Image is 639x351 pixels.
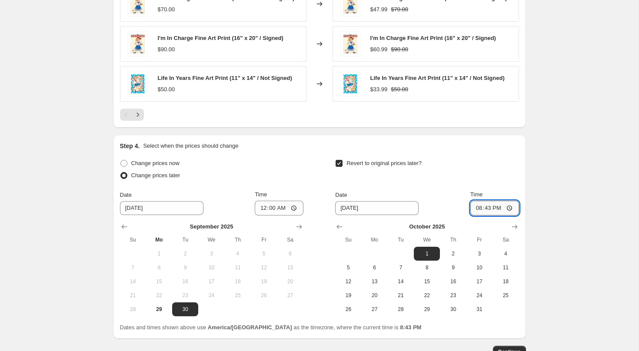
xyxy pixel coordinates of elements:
[158,35,283,41] span: I'm In Charge Fine Art Print (16" x 20" / Signed)
[251,233,277,247] th: Friday
[123,278,143,285] span: 14
[176,236,195,243] span: Tu
[176,292,195,299] span: 23
[509,221,521,233] button: Show next month, November 2025
[466,261,493,275] button: Friday October 10 2025
[470,306,489,313] span: 31
[125,71,151,97] img: LifeInYears_80x.jpg
[388,233,414,247] th: Tuesday
[388,261,414,275] button: Tuesday October 7 2025
[225,233,251,247] th: Thursday
[158,46,175,53] span: $90.00
[280,292,300,299] span: 27
[143,142,238,150] p: Select when the prices should change
[339,264,358,271] span: 5
[228,264,247,271] span: 11
[120,261,146,275] button: Sunday September 7 2025
[417,292,436,299] span: 22
[339,306,358,313] span: 26
[417,264,436,271] span: 8
[251,275,277,288] button: Friday September 19 2025
[251,288,277,302] button: Friday September 26 2025
[277,261,303,275] button: Saturday September 13 2025
[335,302,361,316] button: Sunday October 26 2025
[131,160,180,166] span: Change prices now
[202,264,221,271] span: 10
[470,264,489,271] span: 10
[150,292,169,299] span: 22
[443,264,463,271] span: 9
[470,278,489,285] span: 17
[293,221,305,233] button: Show next month, October 2025
[443,306,463,313] span: 30
[362,275,388,288] button: Monday October 13 2025
[120,288,146,302] button: Sunday September 21 2025
[225,275,251,288] button: Thursday September 18 2025
[150,306,169,313] span: 29
[391,278,410,285] span: 14
[493,288,519,302] button: Saturday October 25 2025
[443,250,463,257] span: 2
[414,233,440,247] th: Wednesday
[172,288,198,302] button: Tuesday September 23 2025
[202,292,221,299] span: 24
[158,6,175,13] span: $70.00
[120,233,146,247] th: Sunday
[254,292,273,299] span: 26
[391,264,410,271] span: 7
[365,292,384,299] span: 20
[228,250,247,257] span: 4
[388,302,414,316] button: Tuesday October 28 2025
[198,275,224,288] button: Wednesday September 17 2025
[365,264,384,271] span: 6
[277,275,303,288] button: Saturday September 20 2025
[198,233,224,247] th: Wednesday
[362,302,388,316] button: Monday October 27 2025
[443,278,463,285] span: 16
[172,233,198,247] th: Tuesday
[176,250,195,257] span: 2
[277,247,303,261] button: Saturday September 6 2025
[370,35,496,41] span: I'm In Charge Fine Art Print (16" x 20" / Signed)
[198,261,224,275] button: Wednesday September 10 2025
[370,75,505,81] span: Life In Years Fine Art Print (11" x 14" / Not Signed)
[198,288,224,302] button: Wednesday September 24 2025
[172,247,198,261] button: Tuesday September 2 2025
[440,261,466,275] button: Thursday October 9 2025
[470,191,483,198] span: Time
[172,302,198,316] button: Tuesday September 30 2025
[132,109,144,121] button: Next
[470,201,519,215] input: 12:00
[493,261,519,275] button: Saturday October 11 2025
[346,160,422,166] span: Revert to original prices later?
[496,250,515,257] span: 4
[335,288,361,302] button: Sunday October 19 2025
[443,236,463,243] span: Th
[123,264,143,271] span: 7
[158,86,175,93] span: $50.00
[176,264,195,271] span: 9
[388,288,414,302] button: Tuesday October 21 2025
[176,306,195,313] span: 30
[362,261,388,275] button: Monday October 6 2025
[440,275,466,288] button: Thursday October 16 2025
[277,288,303,302] button: Saturday September 27 2025
[496,278,515,285] span: 18
[470,250,489,257] span: 3
[150,250,169,257] span: 1
[414,302,440,316] button: Wednesday October 29 2025
[172,275,198,288] button: Tuesday September 16 2025
[391,306,410,313] span: 28
[466,247,493,261] button: Friday October 3 2025
[335,275,361,288] button: Sunday October 12 2025
[120,324,422,331] span: Dates and times shown above use as the timezone, where the current time is
[120,275,146,288] button: Sunday September 14 2025
[337,71,363,97] img: LifeInYears_80x.jpg
[176,278,195,285] span: 16
[228,292,247,299] span: 25
[391,236,410,243] span: Tu
[228,236,247,243] span: Th
[120,201,203,215] input: 9/29/2025
[391,6,408,13] span: $70.00
[493,233,519,247] th: Saturday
